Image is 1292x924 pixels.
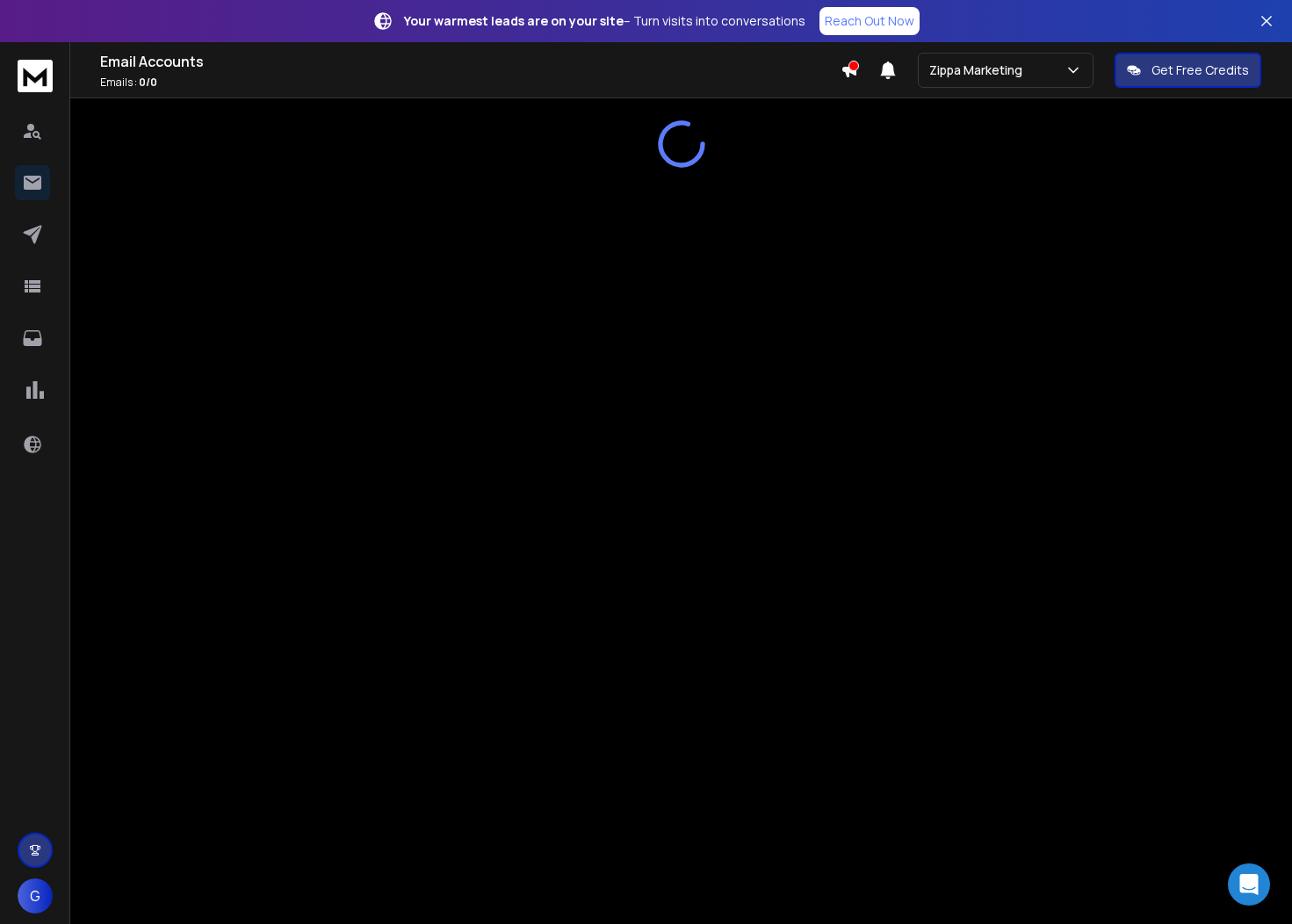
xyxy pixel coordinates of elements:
[100,76,841,90] p: Emails :
[404,12,805,30] p: – Turn visits into conversations
[18,60,53,92] img: logo
[404,12,624,29] strong: Your warmest leads are on your site
[1115,53,1261,88] button: Get Free Credits
[1151,61,1249,79] p: Get Free Credits
[825,12,914,30] p: Reach Out Now
[819,7,920,35] a: Reach Out Now
[100,51,841,72] h1: Email Accounts
[929,61,1029,79] p: Zippa Marketing
[1228,863,1270,906] div: Open Intercom Messenger
[18,878,53,913] button: G
[139,75,157,90] span: 0 / 0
